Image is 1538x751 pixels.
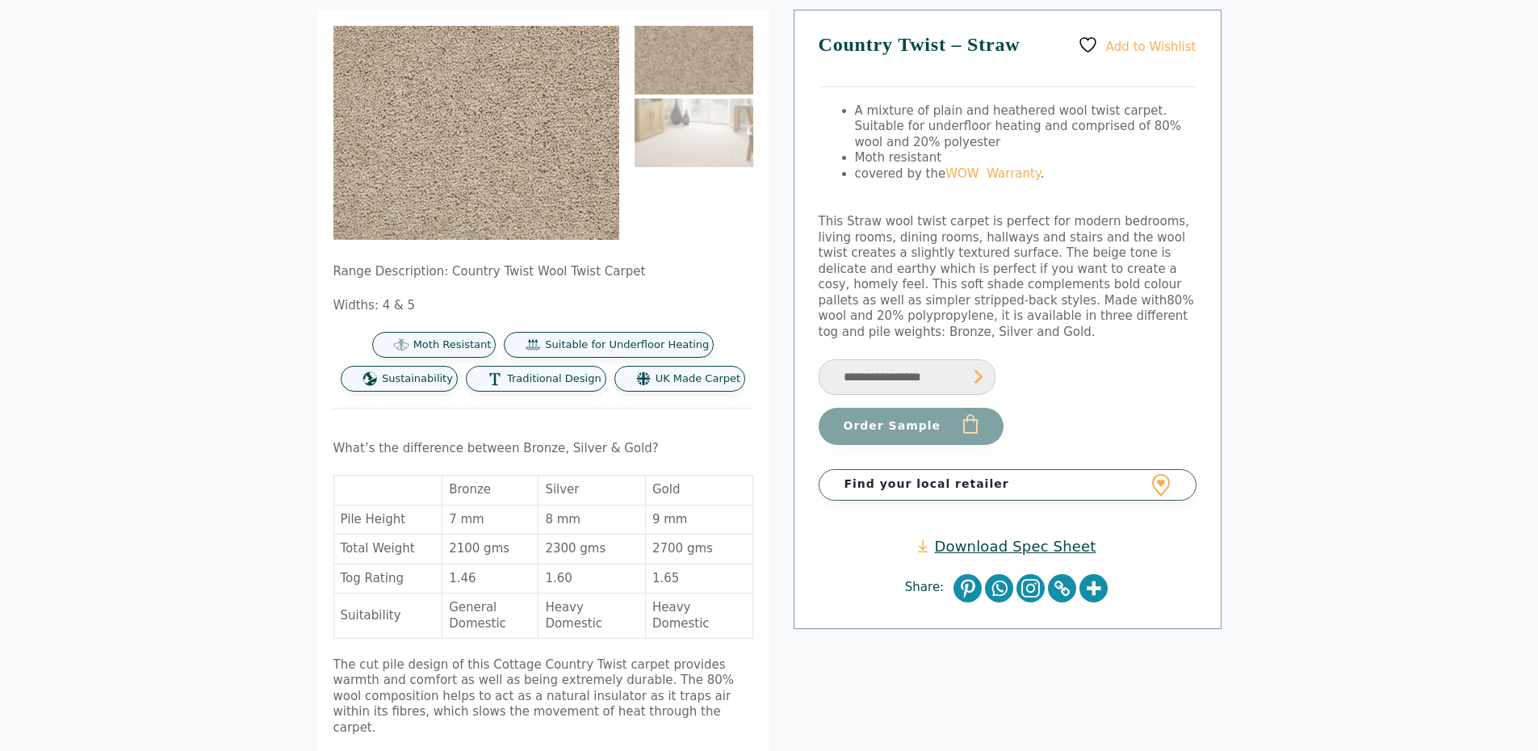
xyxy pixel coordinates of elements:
[333,298,753,314] p: Widths: 4 & 5
[646,476,753,506] td: Gold
[442,506,539,535] td: 7 mm
[442,476,539,506] td: Bronze
[819,408,1004,445] button: Order Sample
[539,476,646,506] td: Silver
[855,150,942,165] span: Moth resistant
[905,580,952,596] span: Share:
[442,535,539,564] td: 2100 gms
[413,338,492,352] span: Moth Resistant
[635,26,753,94] img: Country Twist - Straw
[1048,574,1076,602] a: Copy Link
[1078,35,1196,55] a: Add to Wishlist
[819,35,1196,87] h1: Country Twist – Straw
[507,372,601,386] span: Traditional Design
[334,564,443,594] td: Tog Rating
[333,441,753,457] p: What’s the difference between Bronze, Silver & Gold?
[442,594,539,639] td: General Domestic
[918,537,1096,556] a: Download Spec Sheet
[855,166,1196,183] li: covered by the .
[646,506,753,535] td: 9 mm
[819,293,1194,339] span: 80% wool and 20% polypropylene, it is available in three different tog and pile weights: Bronze, ...
[985,574,1013,602] a: Whatsapp
[539,564,646,594] td: 1.60
[1079,574,1108,602] a: More
[442,564,539,594] td: 1.46
[382,372,453,386] span: Sustainability
[646,535,753,564] td: 2700 gms
[334,594,443,639] td: Suitability
[819,214,1189,308] span: This Straw wool twist carpet is perfect for modern bedrooms, living rooms, dining rooms, hallways...
[656,372,740,386] span: UK Made Carpet
[646,594,753,639] td: Heavy Domestic
[945,166,1040,181] a: WOW Warranty
[635,99,753,167] img: Country Twist
[646,564,753,594] td: 1.65
[1106,39,1196,53] span: Add to Wishlist
[334,535,443,564] td: Total Weight
[539,535,646,564] td: 2300 gms
[545,338,709,352] span: Suitable for Underfloor Heating
[1016,574,1045,602] a: Instagram
[953,574,982,602] a: Pinterest
[334,506,443,535] td: Pile Height
[539,594,646,639] td: Heavy Domestic
[333,264,753,280] p: Range Description: Country Twist Wool Twist Carpet
[333,657,735,735] span: The cut pile design of this Cottage Country Twist carpet provides warmth and comfort as well as b...
[855,103,1182,149] span: A mixture of plain and heathered wool twist carpet. Suitable for underfloor heating and comprised...
[539,506,646,535] td: 8 mm
[819,469,1196,500] a: Find your local retailer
